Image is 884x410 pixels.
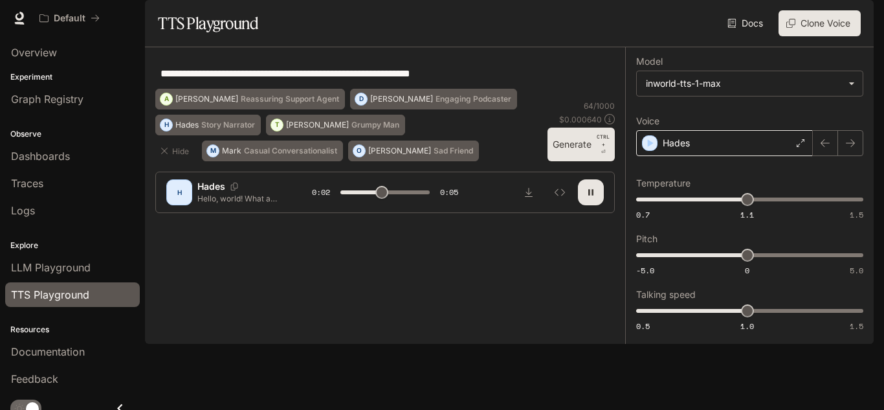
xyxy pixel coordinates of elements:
[663,137,690,150] p: Hades
[353,141,365,161] div: O
[725,10,768,36] a: Docs
[175,121,199,129] p: Hades
[440,186,458,199] span: 0:05
[584,100,615,111] p: 64 / 1000
[436,95,511,103] p: Engaging Podcaster
[351,121,399,129] p: Grumpy Man
[646,77,842,90] div: inworld-tts-1-max
[197,180,225,193] p: Hades
[547,128,615,161] button: GenerateCTRL +⏎
[850,265,863,276] span: 5.0
[434,147,473,155] p: Sad Friend
[286,121,349,129] p: [PERSON_NAME]
[370,95,433,103] p: [PERSON_NAME]
[169,182,190,203] div: H
[368,147,431,155] p: [PERSON_NAME]
[160,115,172,135] div: H
[350,89,517,109] button: D[PERSON_NAME]Engaging Podcaster
[155,89,345,109] button: A[PERSON_NAME]Reassuring Support Agent
[241,95,339,103] p: Reassuring Support Agent
[155,115,261,135] button: HHadesStory Narrator
[175,95,238,103] p: [PERSON_NAME]
[266,115,405,135] button: T[PERSON_NAME]Grumpy Man
[636,234,657,244] p: Pitch
[559,114,602,125] p: $ 0.000640
[312,186,330,199] span: 0:02
[547,179,573,205] button: Inspect
[222,147,241,155] p: Mark
[516,179,542,205] button: Download audio
[225,183,243,190] button: Copy Voice ID
[160,89,172,109] div: A
[348,141,479,161] button: O[PERSON_NAME]Sad Friend
[779,10,861,36] button: Clone Voice
[202,141,343,161] button: MMarkCasual Conversationalist
[54,13,85,24] p: Default
[636,290,696,299] p: Talking speed
[740,321,754,332] span: 1.0
[355,89,367,109] div: D
[207,141,219,161] div: M
[850,321,863,332] span: 1.5
[636,209,650,220] span: 0.7
[636,179,691,188] p: Temperature
[244,147,337,155] p: Casual Conversationalist
[271,115,283,135] div: T
[597,133,610,148] p: CTRL +
[636,321,650,332] span: 0.5
[637,71,863,96] div: inworld-tts-1-max
[201,121,255,129] p: Story Narrator
[850,209,863,220] span: 1.5
[740,209,754,220] span: 1.1
[34,5,105,31] button: All workspaces
[745,265,749,276] span: 0
[636,57,663,66] p: Model
[158,10,258,36] h1: TTS Playground
[597,133,610,156] p: ⏎
[636,265,654,276] span: -5.0
[155,141,197,161] button: Hide
[197,193,281,204] p: Hello, world! What a wonderful day to be a text-to-speech model!
[636,117,659,126] p: Voice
